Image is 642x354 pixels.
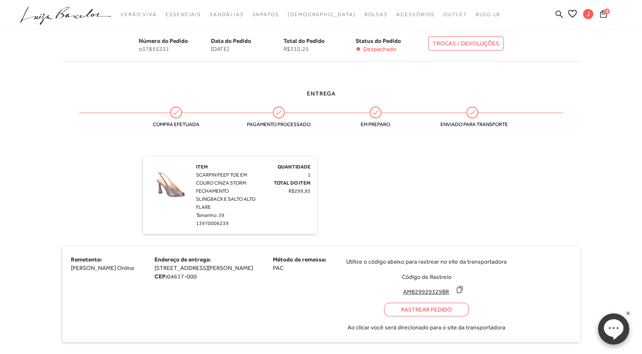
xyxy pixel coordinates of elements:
[346,257,507,266] span: Utilize o código abaixo para rastrear no site da transportadora
[211,37,251,44] span: Data do Pedido
[356,45,361,53] span: •
[583,9,593,19] span: J
[196,212,224,218] span: Tamanho: 39
[196,220,229,226] span: 13970006239
[283,37,325,44] span: Total do Pedido
[154,264,253,271] span: [STREET_ADDRESS][PERSON_NAME]
[443,11,467,17] span: Outlet
[288,11,356,17] span: [DEMOGRAPHIC_DATA]
[476,7,500,22] a: BLOG LB
[476,11,500,17] span: BLOG LB
[139,45,211,53] span: o37855231
[154,273,167,280] strong: CEP:
[363,45,396,53] span: Despachado
[443,7,467,22] a: noSubCategoriesText
[252,11,279,17] span: Sapatos
[196,172,255,210] span: SCARPIN PEEP TOE EM COURO CINZA STORM FECHAMENTO SLINGBACK E SALTO ALTO FLARE
[274,180,311,186] span: Total do Item
[288,7,356,22] a: noSubCategoriesText
[307,90,336,97] span: Entrega
[121,11,157,17] span: Verão Viva
[210,11,244,17] span: Sandálias
[196,164,208,170] span: Item
[396,11,435,17] span: Acessórios
[278,164,311,170] span: Quantidade
[597,9,609,21] button: 0
[364,11,388,17] span: Bolsas
[139,37,188,44] span: Número do Pedido
[252,7,279,22] a: noSubCategoriesText
[144,121,208,127] span: Compra efetuada
[71,264,135,271] span: [PERSON_NAME] Online
[121,7,157,22] a: noSubCategoriesText
[308,172,311,178] span: 1
[428,37,504,51] a: TROCAS / DEVOLUÇÕES
[165,11,201,17] span: Essenciais
[344,121,407,127] span: Em preparo
[364,7,388,22] a: noSubCategoriesText
[247,121,311,127] span: Pagamento processado
[402,273,451,280] span: Código de Rastreio
[579,8,597,22] button: J
[211,45,283,53] span: [DATE]
[273,264,283,271] span: PAC
[167,273,197,280] span: 04617-000
[356,37,401,44] span: Status do Pedido
[210,7,244,22] a: noSubCategoriesText
[348,323,505,332] span: Ao clicar você será direcionado para o site da transportadora
[149,163,192,205] img: SCARPIN PEEP TOE EM COURO CINZA STORM FECHAMENTO SLINGBACK E SALTO ALTO FLARE
[289,188,311,194] span: R$299,95
[440,121,504,127] span: Enviado para transporte
[71,256,102,263] span: Remetente:
[154,256,211,263] span: Endereço de entrega:
[165,7,201,22] a: noSubCategoriesText
[604,8,610,14] span: 0
[396,7,435,22] a: noSubCategoriesText
[384,303,469,316] a: Rastrear Pedido
[283,45,356,53] span: R$310,25
[273,256,326,263] span: Método de remessa:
